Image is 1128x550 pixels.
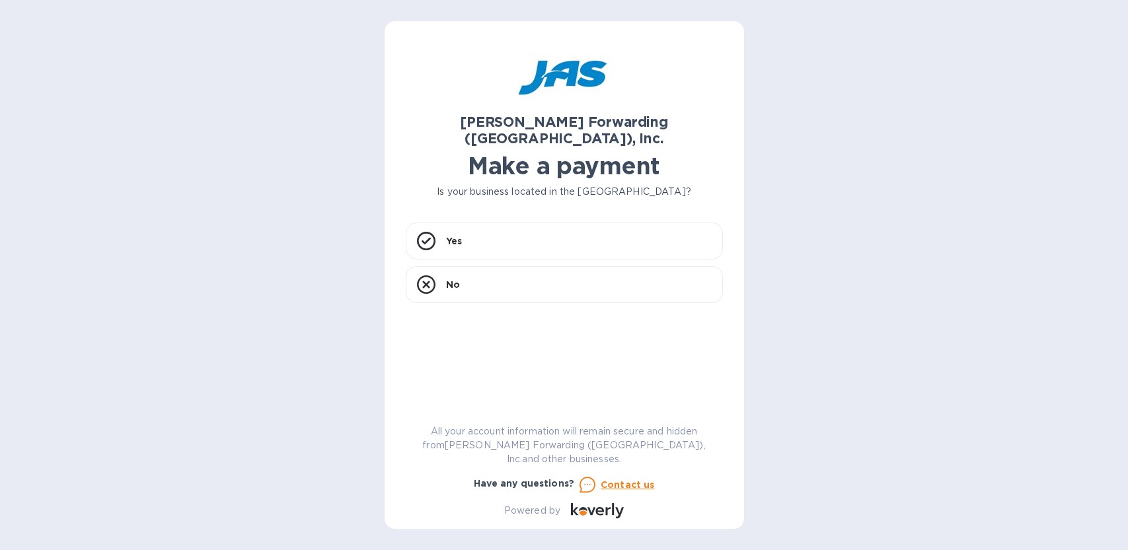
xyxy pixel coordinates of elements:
[406,152,723,180] h1: Make a payment
[474,478,575,489] b: Have any questions?
[601,479,655,490] u: Contact us
[406,425,723,466] p: All your account information will remain secure and hidden from [PERSON_NAME] Forwarding ([GEOGRA...
[406,185,723,199] p: Is your business located in the [GEOGRAPHIC_DATA]?
[446,278,460,291] p: No
[460,114,668,147] b: [PERSON_NAME] Forwarding ([GEOGRAPHIC_DATA]), Inc.
[504,504,560,518] p: Powered by
[446,234,462,248] p: Yes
